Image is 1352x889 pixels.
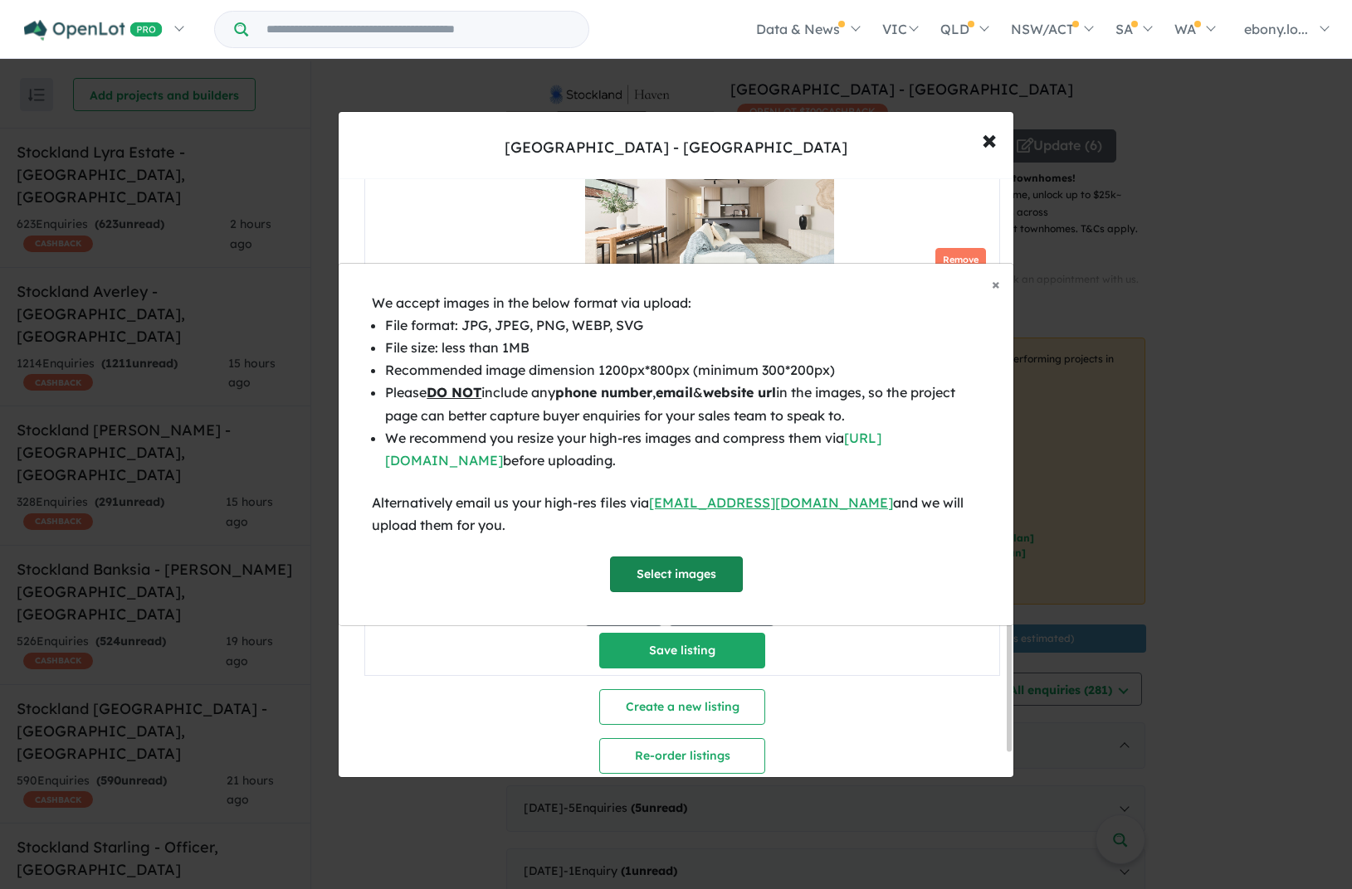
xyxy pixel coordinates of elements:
[385,314,980,337] li: File format: JPG, JPEG, PNG, WEBP, SVG
[385,430,881,469] a: [URL][DOMAIN_NAME]
[372,292,980,314] div: We accept images in the below format via upload:
[385,381,980,426] li: Please include any , & in the images, so the project page can better capture buyer enquiries for ...
[251,12,585,47] input: Try estate name, suburb, builder or developer
[385,427,980,472] li: We recommend you resize your high-res images and compress them via before uploading.
[656,384,693,401] b: email
[555,384,652,401] b: phone number
[385,359,980,381] li: Recommended image dimension 1200px*800px (minimum 300*200px)
[372,492,980,537] div: Alternatively email us your high-res files via and we will upload them for you.
[703,384,776,401] b: website url
[992,274,1000,294] span: ×
[427,384,481,401] u: DO NOT
[385,337,980,359] li: File size: less than 1MB
[24,20,163,41] img: Openlot PRO Logo White
[1244,21,1308,37] span: ebony.lo...
[649,494,893,511] a: [EMAIL_ADDRESS][DOMAIN_NAME]
[610,556,743,592] button: Select images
